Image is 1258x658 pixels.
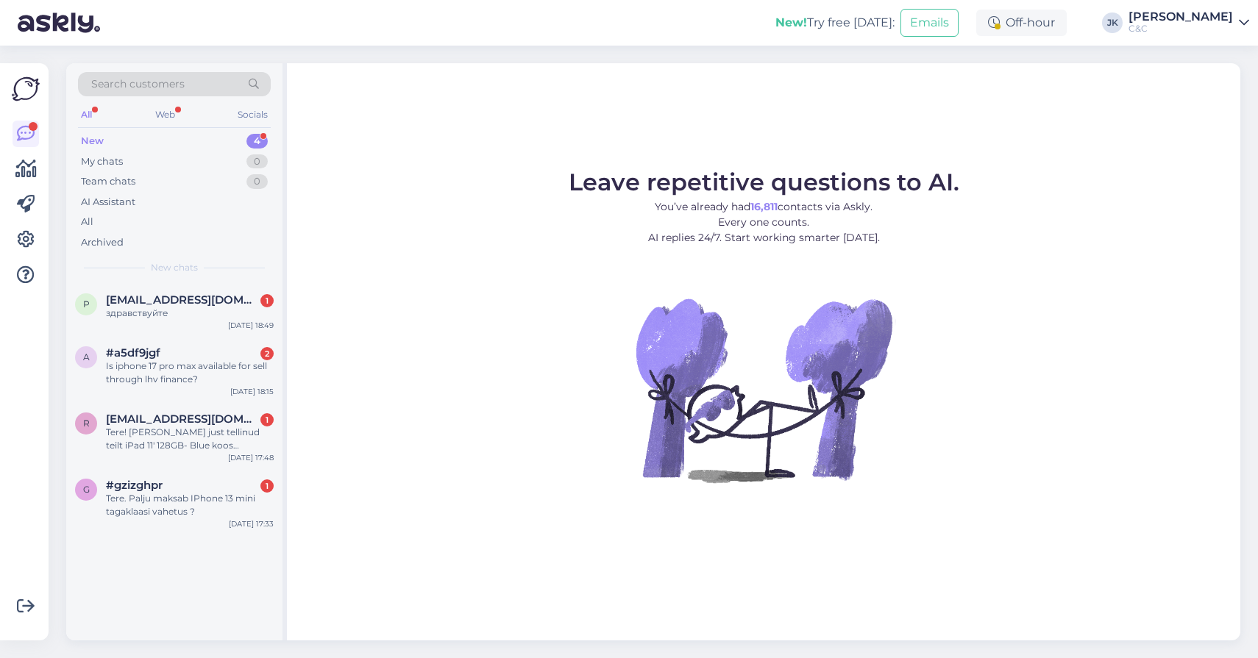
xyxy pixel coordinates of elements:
[81,154,123,169] div: My chats
[750,200,778,213] b: 16,811
[631,257,896,522] img: No Chat active
[775,15,807,29] b: New!
[1129,11,1249,35] a: [PERSON_NAME]C&C
[106,307,274,320] div: здравствуйте
[569,168,959,196] span: Leave repetitive questions to AI.
[260,294,274,307] div: 1
[260,347,274,360] div: 2
[569,199,959,246] p: You’ve already had contacts via Askly. Every one counts. AI replies 24/7. Start working smarter [...
[246,154,268,169] div: 0
[106,426,274,452] div: Tere! [PERSON_NAME] just tellinud teilt iPad 11' 128GB- Blue koos smartdealiga. [PERSON_NAME] end...
[81,174,135,189] div: Team chats
[106,346,160,360] span: #a5df9jgf
[81,134,104,149] div: New
[260,479,274,493] div: 1
[152,105,178,124] div: Web
[151,261,198,274] span: New chats
[83,351,90,362] span: a
[81,195,135,210] div: AI Assistant
[246,174,268,189] div: 0
[91,76,185,92] span: Search customers
[83,484,90,495] span: g
[83,298,90,310] span: p
[83,418,90,429] span: r
[775,14,895,32] div: Try free [DATE]:
[1129,11,1233,23] div: [PERSON_NAME]
[230,386,274,397] div: [DATE] 18:15
[235,105,271,124] div: Socials
[81,235,124,250] div: Archived
[246,134,268,149] div: 4
[106,412,259,426] span: russipops@icloud.com
[260,413,274,426] div: 1
[228,452,274,463] div: [DATE] 17:48
[1102,12,1123,33] div: JK
[81,215,93,229] div: All
[106,492,274,518] div: Tere. Palju maksab IPhone 13 mini tagaklaasi vahetus ?
[228,320,274,331] div: [DATE] 18:49
[78,105,95,124] div: All
[229,518,274,529] div: [DATE] 17:33
[12,75,40,103] img: Askly Logo
[976,10,1067,36] div: Off-hour
[1129,23,1233,35] div: C&C
[106,479,163,492] span: #gzizghpr
[106,360,274,386] div: Is iphone 17 pro max available for sell through lhv finance?
[900,9,959,37] button: Emails
[106,293,259,307] span: pogrebnaya20011004@gmail.com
